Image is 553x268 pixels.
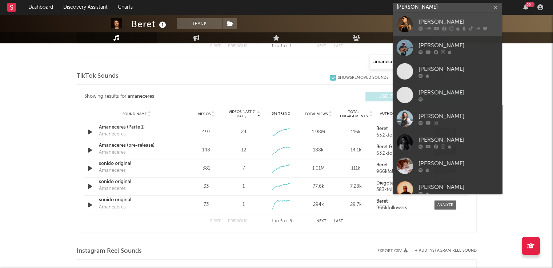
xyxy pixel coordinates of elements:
a: [PERSON_NAME] [393,178,502,201]
a: sonido original [99,196,175,204]
strong: Beret [376,126,388,131]
a: sonido original [99,160,175,167]
div: Showing results for [84,92,277,101]
div: 73 [189,201,223,208]
a: [PERSON_NAME] [393,83,502,107]
div: [PERSON_NAME] [418,159,498,168]
div: 966k followers [376,206,427,211]
div: + Add Instagram Reel Sound [408,249,477,253]
a: [PERSON_NAME] [393,107,502,130]
button: Previous [228,219,247,223]
button: Previous [228,44,247,48]
input: Search for artists [393,3,502,12]
div: 99 + [525,2,534,7]
div: [PERSON_NAME] [418,135,498,144]
div: Amaneceres [99,131,126,138]
button: Export CSV [377,249,408,253]
div: Beret [131,18,168,30]
button: Last [334,219,343,223]
div: 188k [301,147,335,154]
a: Beret & Diegote [376,145,427,150]
div: 24 [241,129,246,136]
strong: Beret & Diegote [376,145,411,149]
strong: Beret [376,163,388,167]
div: 381 [189,165,223,172]
a: [PERSON_NAME] [393,12,502,36]
div: 966k followers [376,169,427,174]
div: 63.2k followers [376,133,427,138]
button: Track [177,18,223,29]
a: Amaneceres (Parte 1) [99,124,175,131]
div: 1.98M [301,129,335,136]
a: [PERSON_NAME] [393,60,502,83]
span: of [284,220,288,223]
div: 12 [241,147,246,154]
a: [PERSON_NAME] [393,154,502,178]
div: [PERSON_NAME] [418,65,498,73]
a: Amaneceres (pre-release) [99,142,175,149]
div: [PERSON_NAME] [418,112,498,121]
div: Show 5 Removed Sounds [338,76,389,80]
div: 14.1k [339,147,373,154]
div: [PERSON_NAME] [418,88,498,97]
div: 111k [339,165,373,172]
div: [PERSON_NAME] [418,183,498,191]
div: 29.7k [339,201,373,208]
span: to [275,220,279,223]
div: 77.6k [301,183,335,190]
div: 116k [339,129,373,136]
span: Instagram Reel Sounds [77,247,142,256]
a: sonido original [99,178,175,186]
a: [PERSON_NAME] [393,130,502,154]
div: Amaneceres [99,167,126,174]
span: to [275,45,279,48]
div: 383k followers [376,187,427,192]
button: + Add Instagram Reel Sound [415,249,477,253]
button: First [210,44,221,48]
div: 1.01M [301,165,335,172]
div: 33 [189,183,223,190]
span: Total Engagements [339,110,368,118]
div: Amaneceres [99,185,126,192]
button: UGC(9) [365,92,414,101]
a: Beret [376,199,427,204]
div: 1 1 1 [262,42,302,51]
div: amaneceres [128,92,154,101]
a: Beret [376,163,427,168]
a: Beret [376,126,427,131]
a: Diegote [376,181,427,186]
button: 99+ [523,4,528,10]
span: Author / Followers [380,111,419,116]
span: TikTok Sounds [77,72,119,81]
span: Total Views [305,112,328,116]
div: 7 [242,165,245,172]
strong: Diegote [376,181,394,186]
a: [PERSON_NAME] [393,36,502,60]
div: 294k [301,201,335,208]
button: Last [334,44,343,48]
div: 1 [243,201,245,208]
span: Videos (last 7 days) [227,110,256,118]
button: Next [316,44,326,48]
div: [PERSON_NAME] [418,17,498,26]
div: Amaneceres [99,149,126,156]
div: [PERSON_NAME] [418,41,498,50]
div: 1 5 9 [262,217,302,226]
div: 497 [189,129,223,136]
div: 148 [189,147,223,154]
button: Next [316,219,326,223]
strong: Beret [376,199,388,204]
div: 63.2k followers [376,151,427,156]
span: UGC ( 9 ) [370,94,404,99]
button: First [210,219,221,223]
span: of [284,45,288,48]
div: 1 [243,183,245,190]
input: Search by song name or URL [370,59,446,65]
div: 7.28k [339,183,373,190]
div: Amaneceres [99,204,126,211]
span: Videos [198,112,211,116]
